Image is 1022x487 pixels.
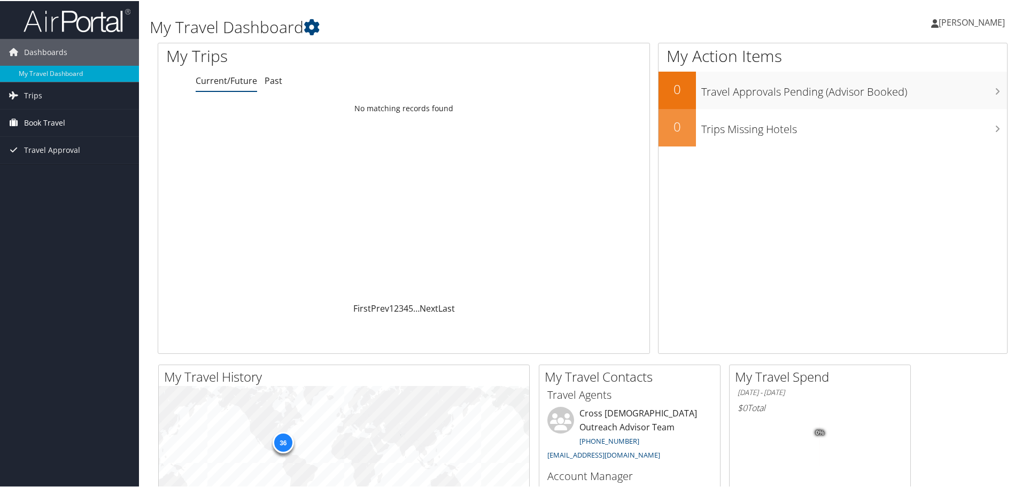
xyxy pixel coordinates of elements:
span: Dashboards [24,38,67,65]
a: Prev [371,302,389,313]
h3: Account Manager [547,468,712,483]
h2: My Travel History [164,367,529,385]
div: 36 [272,431,293,452]
span: Travel Approval [24,136,80,163]
span: … [413,302,420,313]
a: Last [438,302,455,313]
li: Cross [DEMOGRAPHIC_DATA] Outreach Advisor Team [542,406,717,463]
h1: My Action Items [659,44,1007,66]
h2: 0 [659,79,696,97]
h2: 0 [659,117,696,135]
a: 1 [389,302,394,313]
span: $0 [738,401,747,413]
a: [PHONE_NUMBER] [579,435,639,445]
a: Next [420,302,438,313]
h2: My Travel Spend [735,367,910,385]
h6: Total [738,401,902,413]
a: Current/Future [196,74,257,86]
td: No matching records found [158,98,649,117]
tspan: 0% [816,429,824,435]
h1: My Travel Dashboard [150,15,727,37]
h3: Travel Agents [547,386,712,401]
a: 2 [394,302,399,313]
a: [EMAIL_ADDRESS][DOMAIN_NAME] [547,449,660,459]
a: 5 [408,302,413,313]
a: 4 [404,302,408,313]
h1: My Trips [166,44,437,66]
a: 0Trips Missing Hotels [659,108,1007,145]
h3: Trips Missing Hotels [701,115,1007,136]
span: [PERSON_NAME] [939,16,1005,27]
a: 3 [399,302,404,313]
img: airportal-logo.png [24,7,130,32]
a: First [353,302,371,313]
span: Trips [24,81,42,108]
a: [PERSON_NAME] [931,5,1016,37]
span: Book Travel [24,109,65,135]
h6: [DATE] - [DATE] [738,386,902,397]
h2: My Travel Contacts [545,367,720,385]
a: Past [265,74,282,86]
h3: Travel Approvals Pending (Advisor Booked) [701,78,1007,98]
a: 0Travel Approvals Pending (Advisor Booked) [659,71,1007,108]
